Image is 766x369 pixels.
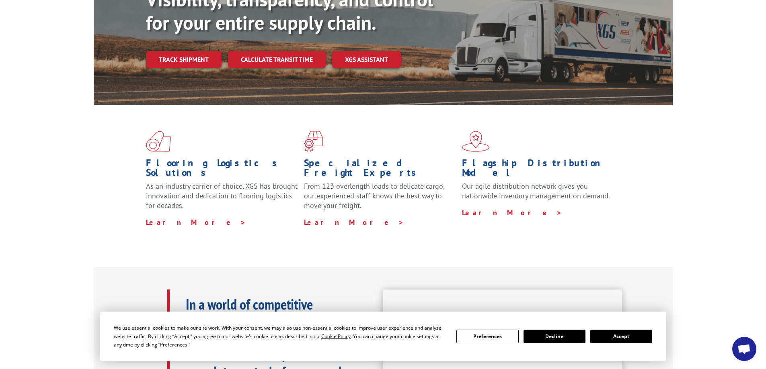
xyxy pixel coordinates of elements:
[228,51,326,68] a: Calculate transit time
[114,324,447,349] div: We use essential cookies to make our site work. With your consent, we may also use non-essential ...
[590,330,652,343] button: Accept
[524,330,585,343] button: Decline
[462,208,562,217] a: Learn More >
[462,158,614,181] h1: Flagship Distribution Model
[100,312,666,361] div: Cookie Consent Prompt
[146,158,298,181] h1: Flooring Logistics Solutions
[332,51,401,68] a: XGS ASSISTANT
[146,131,171,152] img: xgs-icon-total-supply-chain-intelligence-red
[304,181,456,217] p: From 123 overlength loads to delicate cargo, our experienced staff knows the best way to move you...
[146,218,246,227] a: Learn More >
[304,131,323,152] img: xgs-icon-focused-on-flooring-red
[462,181,610,200] span: Our agile distribution network gives you nationwide inventory management on demand.
[462,131,490,152] img: xgs-icon-flagship-distribution-model-red
[304,158,456,181] h1: Specialized Freight Experts
[321,333,351,340] span: Cookie Policy
[732,337,756,361] div: Open chat
[146,181,298,210] span: As an industry carrier of choice, XGS has brought innovation and dedication to flooring logistics...
[456,330,518,343] button: Preferences
[304,218,404,227] a: Learn More >
[160,341,187,348] span: Preferences
[146,51,222,68] a: Track shipment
